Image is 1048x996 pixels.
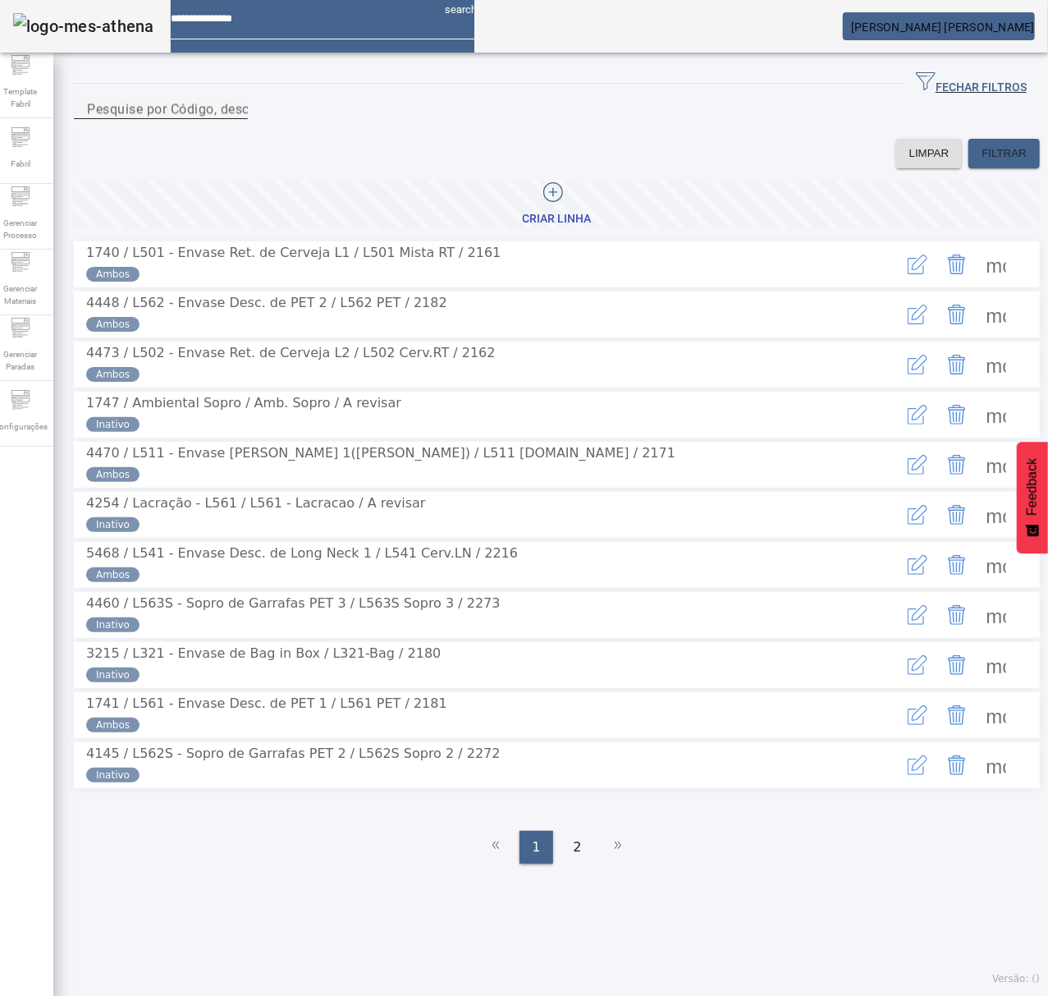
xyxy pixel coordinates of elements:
span: Feedback [1025,458,1040,516]
button: Mais [977,445,1016,484]
span: 4470 / L511 - Envase [PERSON_NAME] 1([PERSON_NAME]) / L511 [DOMAIN_NAME] / 2171 [86,445,675,461]
span: Inativo [96,417,130,432]
button: Mais [977,395,1016,434]
button: Delete [937,395,977,434]
mat-label: Pesquise por Código, descrição, descrição abreviada ou descrição SAP [87,101,523,117]
span: Ambos [96,567,130,582]
button: Mais [977,245,1016,284]
button: Delete [937,695,977,735]
button: Mais [977,746,1016,785]
span: 4473 / L502 - Envase Ret. de Cerveja L2 / L502 Cerv.RT / 2162 [86,345,496,360]
span: 4145 / L562S - Sopro de Garrafas PET 2 / L562S Sopro 2 / 2272 [86,746,501,761]
span: 4254 / Lacração - L561 / L561 - Lacracao / A revisar [86,495,426,511]
span: Ambos [96,267,130,282]
span: Fabril [6,153,35,175]
div: Criar linha [523,211,592,227]
button: Mais [977,345,1016,384]
span: 1741 / L561 - Envase Desc. de PET 1 / L561 PET / 2181 [86,695,447,711]
span: Inativo [96,517,130,532]
button: Mais [977,595,1016,635]
button: Mais [977,645,1016,685]
button: Delete [937,545,977,585]
button: FILTRAR [968,139,1040,168]
span: LIMPAR [909,145,950,162]
span: Inativo [96,617,130,632]
span: Ambos [96,317,130,332]
button: Delete [937,645,977,685]
img: logo-mes-athena [13,13,154,39]
button: Delete [937,495,977,535]
span: FILTRAR [982,145,1027,162]
span: Inativo [96,668,130,682]
span: Ambos [96,367,130,382]
button: Mais [977,695,1016,735]
span: Ambos [96,718,130,732]
button: Delete [937,595,977,635]
span: 4448 / L562 - Envase Desc. de PET 2 / L562 PET / 2182 [86,295,447,310]
button: Criar linha [74,181,1040,228]
button: Delete [937,445,977,484]
span: Ambos [96,467,130,482]
span: [PERSON_NAME] [PERSON_NAME] [851,21,1035,34]
span: Inativo [96,768,130,783]
span: FECHAR FILTROS [916,71,1027,96]
button: FECHAR FILTROS [903,69,1040,99]
span: 1747 / Ambiental Sopro / Amb. Sopro / A revisar [86,395,401,411]
span: 3215 / L321 - Envase de Bag in Box / L321-Bag / 2180 [86,645,441,661]
button: Delete [937,345,977,384]
button: Mais [977,495,1016,535]
button: LIMPAR [896,139,963,168]
button: Delete [937,746,977,785]
button: Delete [937,245,977,284]
button: Delete [937,295,977,334]
span: 2 [574,838,582,857]
span: 5468 / L541 - Envase Desc. de Long Neck 1 / L541 Cerv.LN / 2216 [86,545,518,561]
button: Mais [977,295,1016,334]
span: 4460 / L563S - Sopro de Garrafas PET 3 / L563S Sopro 3 / 2273 [86,595,501,611]
span: Versão: () [992,973,1040,985]
span: 1740 / L501 - Envase Ret. de Cerveja L1 / L501 Mista RT / 2161 [86,245,501,260]
button: Mais [977,545,1016,585]
button: Feedback - Mostrar pesquisa [1017,442,1048,553]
